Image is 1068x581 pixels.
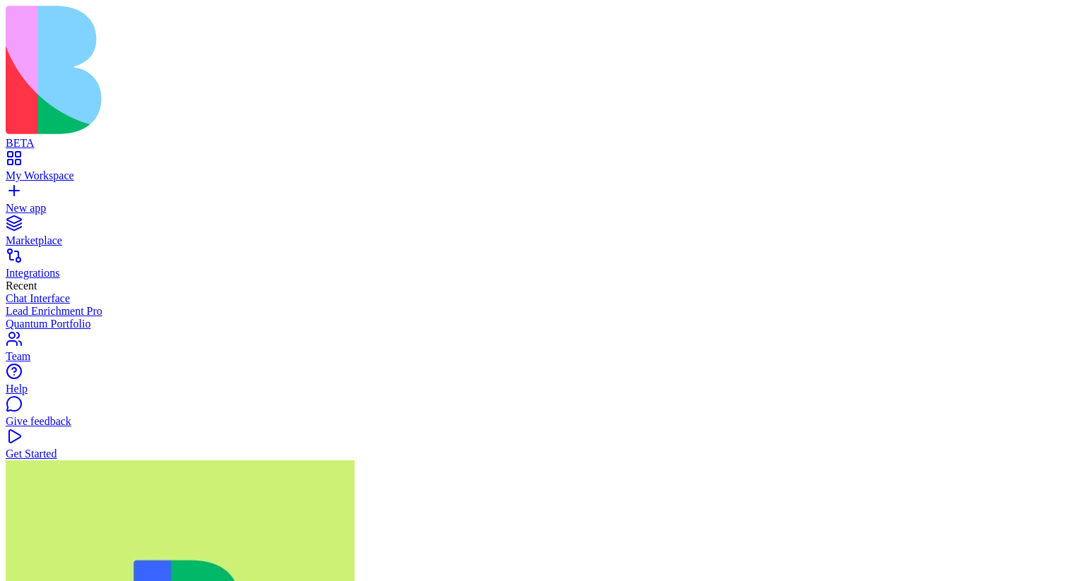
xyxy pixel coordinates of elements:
[6,383,1062,395] div: Help
[6,292,1062,305] a: Chat Interface
[6,402,1062,428] a: Give feedback
[6,350,1062,363] div: Team
[6,280,37,292] span: Recent
[6,337,1062,363] a: Team
[6,435,1062,460] a: Get Started
[6,448,1062,460] div: Get Started
[6,189,1062,215] a: New app
[6,370,1062,395] a: Help
[6,124,1062,150] a: BETA
[6,415,1062,428] div: Give feedback
[6,222,1062,247] a: Marketplace
[6,267,1062,280] div: Integrations
[6,254,1062,280] a: Integrations
[6,234,1062,247] div: Marketplace
[6,305,1062,318] a: Lead Enrichment Pro
[6,202,1062,215] div: New app
[6,157,1062,182] a: My Workspace
[6,137,1062,150] div: BETA
[6,318,1062,330] a: Quantum Portfolio
[6,169,1062,182] div: My Workspace
[6,6,574,134] img: logo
